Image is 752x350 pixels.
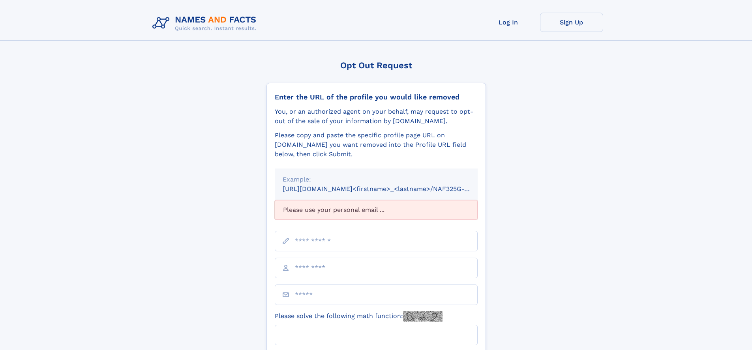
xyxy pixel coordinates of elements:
div: Opt Out Request [266,60,486,70]
img: Logo Names and Facts [149,13,263,34]
a: Sign Up [540,13,603,32]
div: Example: [283,175,470,184]
label: Please solve the following math function: [275,311,443,322]
div: Please use your personal email ... [275,200,478,220]
div: Enter the URL of the profile you would like removed [275,93,478,101]
div: You, or an authorized agent on your behalf, may request to opt-out of the sale of your informatio... [275,107,478,126]
a: Log In [477,13,540,32]
div: Please copy and paste the specific profile page URL on [DOMAIN_NAME] you want removed into the Pr... [275,131,478,159]
small: [URL][DOMAIN_NAME]<firstname>_<lastname>/NAF325G-xxxxxxxx [283,185,493,193]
